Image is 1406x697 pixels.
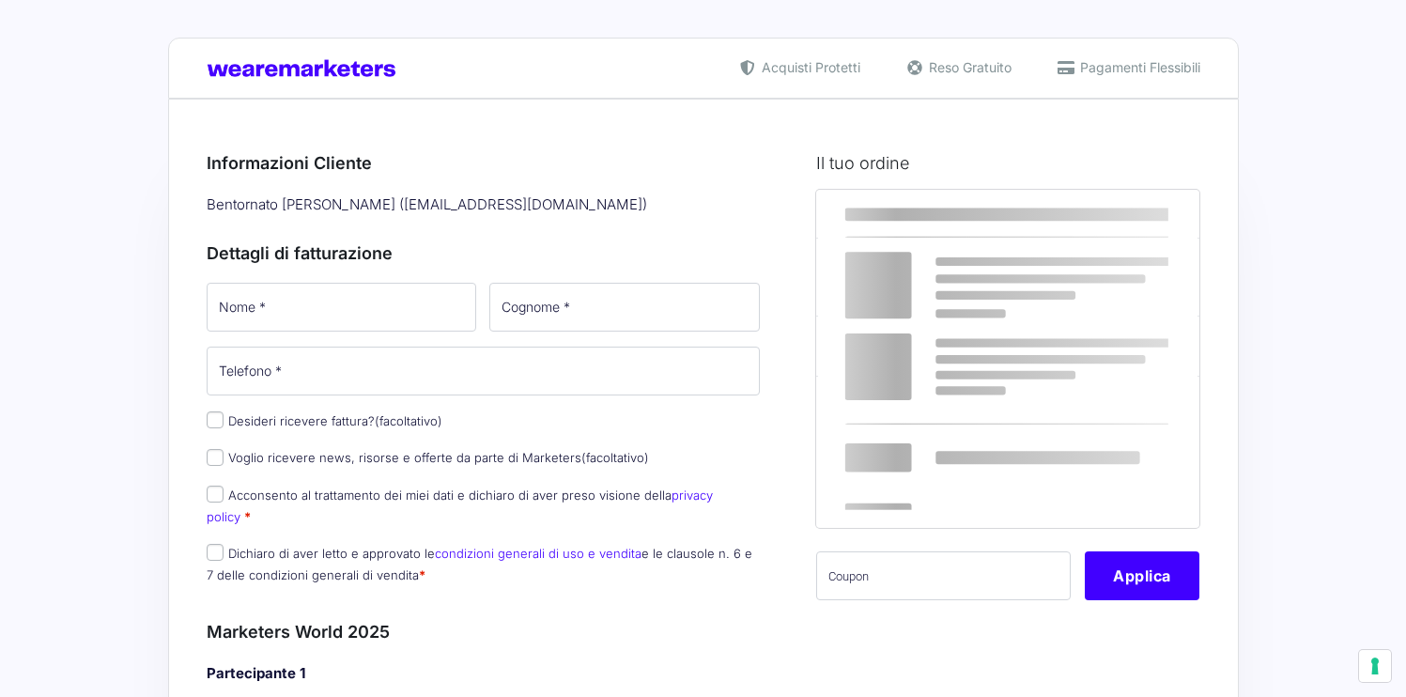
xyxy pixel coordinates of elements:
[816,317,1037,376] th: Subtotale
[816,190,1037,239] th: Prodotto
[200,190,767,221] div: Bentornato [PERSON_NAME] ( [EMAIL_ADDRESS][DOMAIN_NAME] )
[207,486,224,503] input: Acconsento al trattamento dei miei dati e dichiaro di aver preso visione dellaprivacy policy
[207,663,761,685] h4: Partecipante 1
[207,544,224,561] input: Dichiaro di aver letto e approvato lecondizioni generali di uso e venditae le clausole n. 6 e 7 d...
[924,57,1012,77] span: Reso Gratuito
[816,150,1199,176] h3: Il tuo ordine
[207,546,752,582] label: Dichiaro di aver letto e approvato le e le clausole n. 6 e 7 delle condizioni generali di vendita
[207,347,761,395] input: Telefono *
[207,283,477,332] input: Nome *
[1037,190,1200,239] th: Subtotale
[1359,650,1391,682] button: Le tue preferenze relative al consenso per le tecnologie di tracciamento
[207,488,713,524] label: Acconsento al trattamento dei miei dati e dichiaro di aver preso visione della
[375,413,442,428] span: (facoltativo)
[581,450,649,465] span: (facoltativo)
[816,551,1071,600] input: Coupon
[816,376,1037,527] th: Totale
[435,546,641,561] a: condizioni generali di uso e vendita
[207,150,761,176] h3: Informazioni Cliente
[207,449,224,466] input: Voglio ricevere news, risorse e offerte da parte di Marketers(facoltativo)
[489,283,760,332] input: Cognome *
[207,413,442,428] label: Desideri ricevere fattura?
[816,239,1037,317] td: Marketers World 2025 - MW25 Ticket Standard
[207,240,761,266] h3: Dettagli di fatturazione
[757,57,860,77] span: Acquisti Protetti
[1085,551,1199,600] button: Applica
[207,411,224,428] input: Desideri ricevere fattura?(facoltativo)
[1075,57,1200,77] span: Pagamenti Flessibili
[207,619,761,644] h3: Marketers World 2025
[207,450,649,465] label: Voglio ricevere news, risorse e offerte da parte di Marketers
